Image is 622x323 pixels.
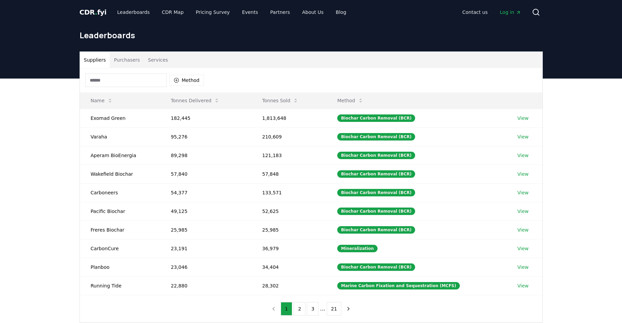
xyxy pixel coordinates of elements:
[80,202,160,220] td: Pacific Biochar
[160,220,252,239] td: 25,985
[80,8,107,16] span: CDR fyi
[517,208,529,215] a: View
[251,183,326,202] td: 133,571
[337,208,415,215] div: Biochar Carbon Removal (BCR)
[517,152,529,159] a: View
[160,258,252,276] td: 23,046
[517,282,529,289] a: View
[337,263,415,271] div: Biochar Carbon Removal (BCR)
[343,302,354,316] button: next page
[80,258,160,276] td: Planboo
[337,282,460,289] div: Marine Carbon Fixation and Sequestration (MCFS)
[251,220,326,239] td: 25,985
[251,109,326,127] td: 1,813,648
[190,6,235,18] a: Pricing Survey
[517,245,529,252] a: View
[337,114,415,122] div: Biochar Carbon Removal (BCR)
[80,239,160,258] td: CarbonCure
[265,6,295,18] a: Partners
[517,133,529,140] a: View
[80,30,543,41] h1: Leaderboards
[80,276,160,295] td: Running Tide
[144,52,172,68] button: Services
[251,276,326,295] td: 28,302
[80,183,160,202] td: Carboneers
[517,189,529,196] a: View
[160,127,252,146] td: 95,276
[281,302,293,316] button: 1
[251,146,326,165] td: 121,183
[337,170,415,178] div: Biochar Carbon Removal (BCR)
[160,276,252,295] td: 22,880
[112,6,351,18] nav: Main
[320,305,325,313] li: ...
[457,6,526,18] nav: Main
[110,52,144,68] button: Purchasers
[297,6,329,18] a: About Us
[80,165,160,183] td: Wakefield Biochar
[160,202,252,220] td: 49,125
[332,94,369,107] button: Method
[112,6,155,18] a: Leaderboards
[517,264,529,271] a: View
[80,109,160,127] td: Exomad Green
[251,202,326,220] td: 52,625
[80,220,160,239] td: Freres Biochar
[251,165,326,183] td: 57,848
[80,52,110,68] button: Suppliers
[294,302,305,316] button: 2
[80,146,160,165] td: Aperam BioEnergia
[307,302,319,316] button: 3
[251,239,326,258] td: 36,979
[517,115,529,122] a: View
[457,6,493,18] a: Contact us
[337,189,415,196] div: Biochar Carbon Removal (BCR)
[330,6,352,18] a: Blog
[500,9,521,16] span: Log in
[251,127,326,146] td: 210,609
[494,6,526,18] a: Log in
[257,94,304,107] button: Tonnes Sold
[327,302,342,316] button: 21
[166,94,225,107] button: Tonnes Delivered
[337,133,415,141] div: Biochar Carbon Removal (BCR)
[160,146,252,165] td: 89,298
[160,165,252,183] td: 57,840
[337,245,378,252] div: Mineralization
[169,75,204,86] button: Method
[237,6,263,18] a: Events
[85,94,118,107] button: Name
[80,7,107,17] a: CDR.fyi
[160,183,252,202] td: 54,377
[251,258,326,276] td: 34,404
[95,8,97,16] span: .
[517,227,529,233] a: View
[160,239,252,258] td: 23,191
[160,109,252,127] td: 182,445
[337,152,415,159] div: Biochar Carbon Removal (BCR)
[156,6,189,18] a: CDR Map
[517,171,529,177] a: View
[80,127,160,146] td: Varaha
[337,226,415,234] div: Biochar Carbon Removal (BCR)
